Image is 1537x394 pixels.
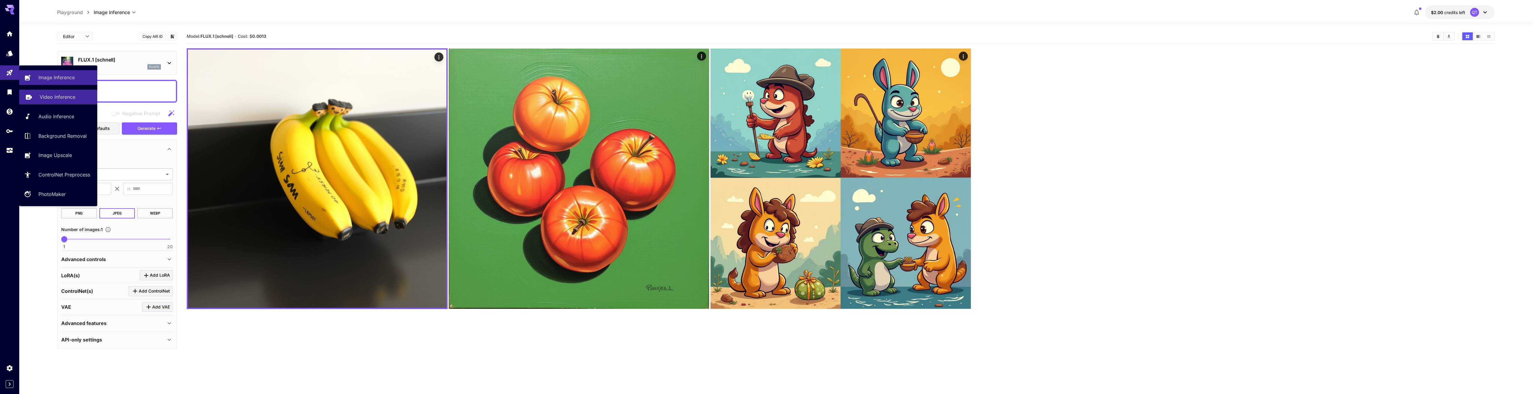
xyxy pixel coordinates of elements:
a: PhotoMaker [19,187,97,202]
img: 2Q== [188,50,446,308]
p: ControlNet(s) [61,287,93,295]
button: Show media in grid view [1462,32,1473,40]
span: H [127,185,130,192]
button: PNG [61,208,97,218]
img: 9k= [711,49,971,309]
span: credits left [1444,10,1465,15]
div: Show media in grid viewShow media in video viewShow media in list view [1462,32,1495,41]
span: Add LoRA [150,272,170,279]
button: Add to library [170,33,175,40]
a: Video Inference [19,90,97,104]
span: Negative prompts are not compatible with the selected model. [110,110,165,117]
div: Wallet [6,108,13,115]
p: VAE [61,303,71,311]
div: Usage [6,147,13,154]
button: Show media in list view [1484,32,1494,40]
div: Home [6,30,13,38]
span: Model: [187,34,233,39]
p: Advanced controls [61,256,106,263]
p: Playground [57,9,83,16]
button: $2.00 [1425,5,1495,19]
button: Download All [1444,32,1454,40]
button: Specify how many images to generate in a single request. Each image generation will be charged se... [103,227,113,233]
div: QT [1470,8,1479,17]
a: Image Upscale [19,148,97,163]
span: Generate [137,125,156,132]
button: Clear All [1433,32,1443,40]
div: Playground [6,69,13,77]
span: Add VAE [152,303,170,311]
div: Actions [959,52,968,61]
span: 1 [63,244,65,250]
p: API-only settings [61,336,102,343]
a: ControlNet Preprocess [19,167,97,182]
span: Cost: $ [238,34,266,39]
span: Number of images : 1 [61,227,103,232]
span: 20 [167,244,173,250]
a: Background Removal [19,128,97,143]
a: Image Inference [19,70,97,85]
p: PhotoMaker [38,191,66,198]
div: API Keys [6,127,13,135]
p: Video Inference [40,93,75,101]
span: $2.00 [1431,10,1444,15]
button: Click to add VAE [142,302,173,312]
div: Models [6,50,13,57]
p: Image Upscale [38,152,72,159]
button: Expand sidebar [6,380,14,388]
p: flux1s [149,65,159,69]
button: Click to add ControlNet [128,286,173,296]
p: ControlNet Preprocess [38,171,90,178]
span: Editor [63,33,82,40]
b: 0.0013 [252,34,266,39]
button: Click to add LoRA [140,270,173,280]
button: JPEG [99,208,135,218]
button: WEBP [137,208,173,218]
p: · [235,33,236,40]
a: Audio Inference [19,109,97,124]
div: Settings [6,364,13,372]
div: $2.00 [1431,9,1465,16]
button: Show media in video view [1473,32,1484,40]
nav: breadcrumb [57,9,94,16]
button: Copy AIR ID [139,32,166,41]
p: Image Inference [38,74,75,81]
b: FLUX.1 [schnell] [201,34,233,39]
p: Audio Inference [38,113,74,120]
span: Image Inference [94,9,130,16]
p: Background Removal [38,132,87,140]
span: 1:1 (Square) [65,171,163,178]
div: Library [6,88,13,96]
p: FLUX.1 [schnell] [78,56,161,63]
img: 9k= [449,49,709,309]
div: Clear AllDownload All [1432,32,1455,41]
p: LoRA(s) [61,272,80,279]
span: Add ControlNet [139,287,170,295]
div: Actions [434,53,443,62]
div: Actions [697,52,706,61]
span: Negative Prompt [122,110,160,117]
p: Advanced features [61,320,107,327]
